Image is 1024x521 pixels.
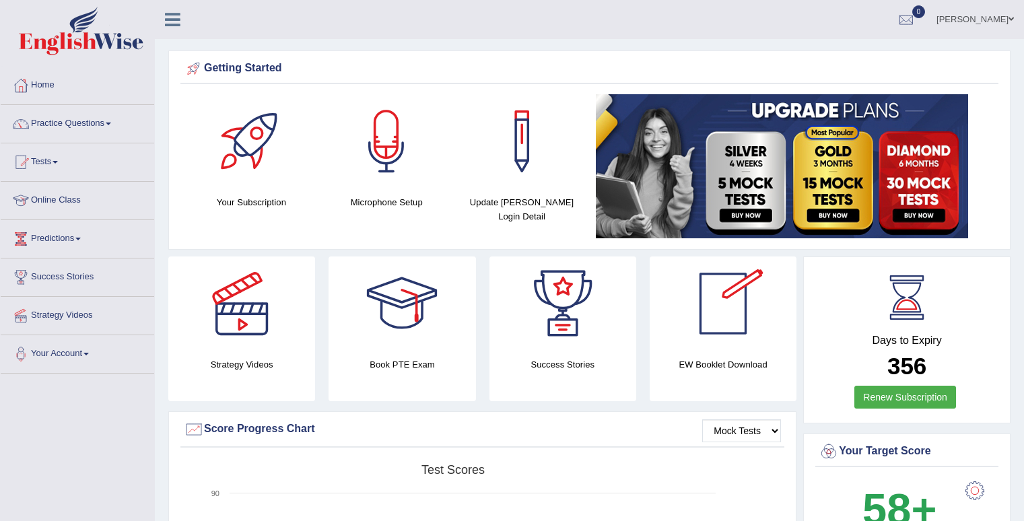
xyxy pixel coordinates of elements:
a: Predictions [1,220,154,254]
h4: Microphone Setup [326,195,448,209]
a: Your Account [1,335,154,369]
h4: EW Booklet Download [650,357,796,372]
a: Strategy Videos [1,297,154,331]
tspan: Test scores [421,463,485,477]
a: Practice Questions [1,105,154,139]
h4: Your Subscription [191,195,312,209]
span: 0 [912,5,926,18]
a: Success Stories [1,258,154,292]
h4: Strategy Videos [168,357,315,372]
h4: Update [PERSON_NAME] Login Detail [461,195,583,223]
b: 356 [887,353,926,379]
div: Score Progress Chart [184,419,781,440]
div: Getting Started [184,59,995,79]
text: 90 [211,489,219,497]
a: Renew Subscription [854,386,956,409]
img: small5.jpg [596,94,968,238]
h4: Days to Expiry [819,335,995,347]
h4: Book PTE Exam [329,357,475,372]
a: Home [1,67,154,100]
a: Tests [1,143,154,177]
div: Your Target Score [819,442,995,462]
a: Online Class [1,182,154,215]
h4: Success Stories [489,357,636,372]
